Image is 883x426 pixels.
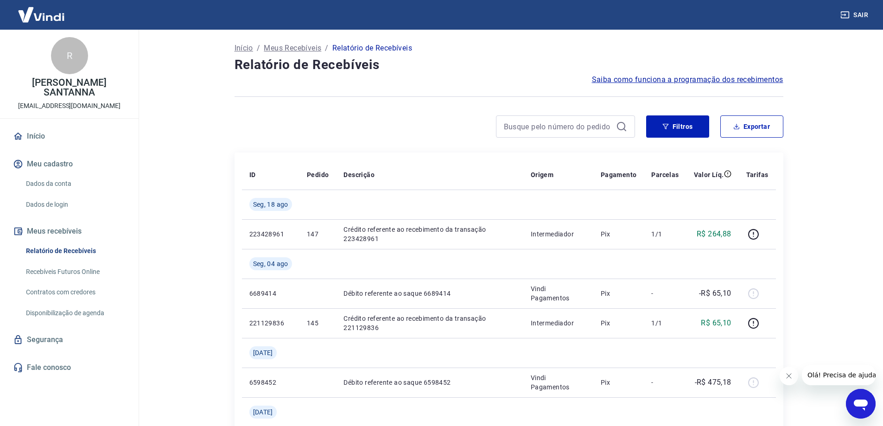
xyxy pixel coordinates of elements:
[531,373,586,392] p: Vindi Pagamentos
[235,56,783,74] h4: Relatório de Recebíveis
[531,170,553,179] p: Origem
[332,43,412,54] p: Relatório de Recebíveis
[699,288,731,299] p: -R$ 65,10
[7,78,131,97] p: [PERSON_NAME] SANTANNA
[343,378,515,387] p: Débito referente ao saque 6598452
[592,74,783,85] a: Saiba como funciona a programação dos recebimentos
[746,170,769,179] p: Tarifas
[651,229,679,239] p: 1/1
[695,377,731,388] p: -R$ 475,18
[601,170,637,179] p: Pagamento
[651,378,679,387] p: -
[11,357,127,378] a: Fale conosco
[651,170,679,179] p: Parcelas
[11,330,127,350] a: Segurança
[253,348,273,357] span: [DATE]
[253,200,288,209] span: Seg, 18 ago
[504,120,612,134] input: Busque pelo número do pedido
[11,126,127,146] a: Início
[601,289,637,298] p: Pix
[22,174,127,193] a: Dados da conta
[651,318,679,328] p: 1/1
[22,304,127,323] a: Disponibilização de agenda
[6,6,78,14] span: Olá! Precisa de ajuda?
[249,318,292,328] p: 221129836
[601,229,637,239] p: Pix
[343,289,515,298] p: Débito referente ao saque 6689414
[18,101,121,111] p: [EMAIL_ADDRESS][DOMAIN_NAME]
[249,170,256,179] p: ID
[701,318,731,329] p: R$ 65,10
[253,259,288,268] span: Seg, 04 ago
[257,43,260,54] p: /
[531,284,586,303] p: Vindi Pagamentos
[253,407,273,417] span: [DATE]
[697,229,731,240] p: R$ 264,88
[307,229,329,239] p: 147
[11,154,127,174] button: Meu cadastro
[343,225,515,243] p: Crédito referente ao recebimento da transação 223428961
[264,43,321,54] a: Meus Recebíveis
[720,115,783,138] button: Exportar
[846,389,876,419] iframe: Botão para abrir a janela de mensagens
[343,314,515,332] p: Crédito referente ao recebimento da transação 221129836
[780,367,798,385] iframe: Fechar mensagem
[307,318,329,328] p: 145
[651,289,679,298] p: -
[22,195,127,214] a: Dados de login
[531,229,586,239] p: Intermediador
[694,170,724,179] p: Valor Líq.
[11,0,71,29] img: Vindi
[51,37,88,74] div: R
[11,221,127,242] button: Meus recebíveis
[22,262,127,281] a: Recebíveis Futuros Online
[325,43,328,54] p: /
[249,229,292,239] p: 223428961
[22,283,127,302] a: Contratos com credores
[22,242,127,261] a: Relatório de Recebíveis
[235,43,253,54] a: Início
[343,170,375,179] p: Descrição
[249,378,292,387] p: 6598452
[601,318,637,328] p: Pix
[531,318,586,328] p: Intermediador
[646,115,709,138] button: Filtros
[802,365,876,385] iframe: Mensagem da empresa
[601,378,637,387] p: Pix
[307,170,329,179] p: Pedido
[249,289,292,298] p: 6689414
[839,6,872,24] button: Sair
